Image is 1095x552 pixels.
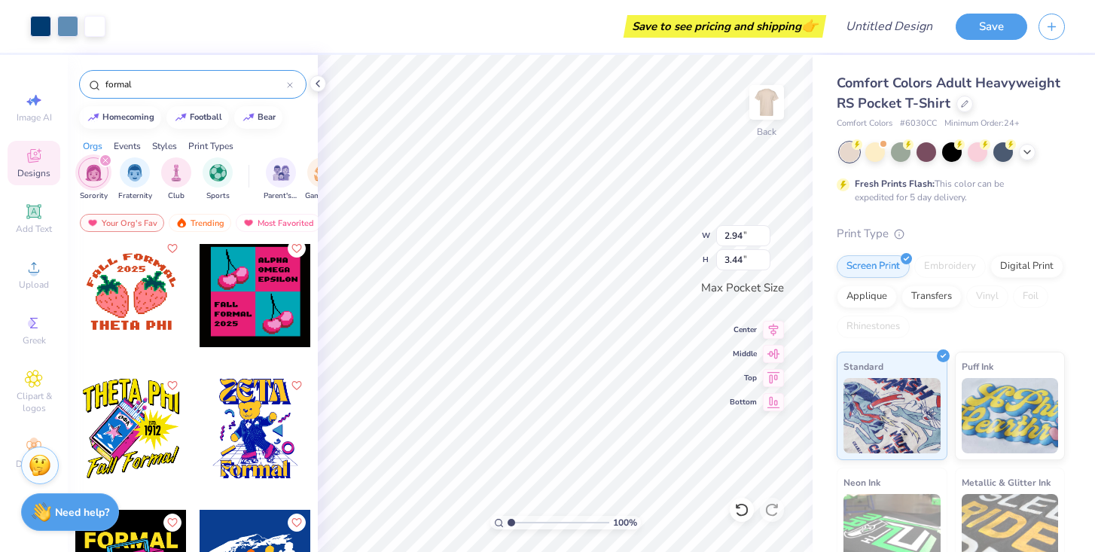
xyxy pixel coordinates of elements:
img: Fraternity Image [127,164,143,181]
span: Clipart & logos [8,390,60,414]
div: Save to see pricing and shipping [627,15,822,38]
div: filter for Fraternity [118,157,152,202]
div: This color can be expedited for 5 day delivery. [855,177,1040,204]
span: Metallic & Glitter Ink [962,474,1051,490]
span: Designs [17,167,50,179]
img: trend_line.gif [175,113,187,122]
span: Upload [19,279,49,291]
button: Save [956,14,1027,40]
img: Club Image [168,164,185,181]
img: most_fav.gif [242,218,255,228]
div: Transfers [901,285,962,308]
div: Applique [837,285,897,308]
button: Like [163,514,181,532]
button: filter button [203,157,233,202]
span: Fraternity [118,191,152,202]
span: Comfort Colors Adult Heavyweight RS Pocket T-Shirt [837,74,1060,112]
span: Parent's Weekend [264,191,298,202]
button: Like [163,377,181,395]
div: Screen Print [837,255,910,278]
img: Puff Ink [962,378,1059,453]
img: Game Day Image [314,164,331,181]
span: Comfort Colors [837,117,892,130]
span: Middle [730,349,757,359]
button: Like [288,377,306,395]
img: Parent's Weekend Image [273,164,290,181]
div: Print Types [188,139,233,153]
div: Styles [152,139,177,153]
button: filter button [78,157,108,202]
button: Like [163,239,181,258]
span: Sports [206,191,230,202]
span: Bottom [730,397,757,407]
input: Untitled Design [834,11,944,41]
img: Back [752,87,782,117]
span: Minimum Order: 24 + [944,117,1020,130]
img: Sorority Image [85,164,102,181]
button: filter button [118,157,152,202]
button: filter button [161,157,191,202]
span: Greek [23,334,46,346]
span: Add Text [16,223,52,235]
button: football [166,106,229,129]
span: Sorority [80,191,108,202]
div: Your Org's Fav [80,214,164,232]
input: Try "Alpha" [104,77,287,92]
div: Digital Print [990,255,1063,278]
img: trending.gif [175,218,188,228]
img: Sports Image [209,164,227,181]
button: homecoming [79,106,161,129]
div: Most Favorited [236,214,321,232]
button: bear [234,106,282,129]
div: football [190,113,222,121]
img: most_fav.gif [87,218,99,228]
span: Puff Ink [962,358,993,374]
span: Neon Ink [843,474,880,490]
div: Foil [1013,285,1048,308]
span: Decorate [16,458,52,470]
img: trend_line.gif [87,113,99,122]
div: filter for Parent's Weekend [264,157,298,202]
img: Standard [843,378,941,453]
div: filter for Game Day [305,157,340,202]
strong: Fresh Prints Flash: [855,178,935,190]
div: Vinyl [966,285,1008,308]
div: Orgs [83,139,102,153]
div: bear [258,113,276,121]
span: 👉 [801,17,818,35]
div: Embroidery [914,255,986,278]
div: Rhinestones [837,316,910,338]
span: Center [730,325,757,335]
div: filter for Sorority [78,157,108,202]
span: Game Day [305,191,340,202]
span: Image AI [17,111,52,124]
div: Print Type [837,225,1065,242]
div: filter for Sports [203,157,233,202]
div: Back [757,125,776,139]
span: 100 % [613,516,637,529]
button: Like [288,514,306,532]
button: filter button [305,157,340,202]
button: filter button [264,157,298,202]
span: Club [168,191,185,202]
div: filter for Club [161,157,191,202]
img: trend_line.gif [242,113,255,122]
strong: Need help? [55,505,109,520]
span: Standard [843,358,883,374]
div: Trending [169,214,231,232]
span: Top [730,373,757,383]
div: homecoming [102,113,154,121]
button: Like [288,239,306,258]
span: # 6030CC [900,117,937,130]
div: Events [114,139,141,153]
